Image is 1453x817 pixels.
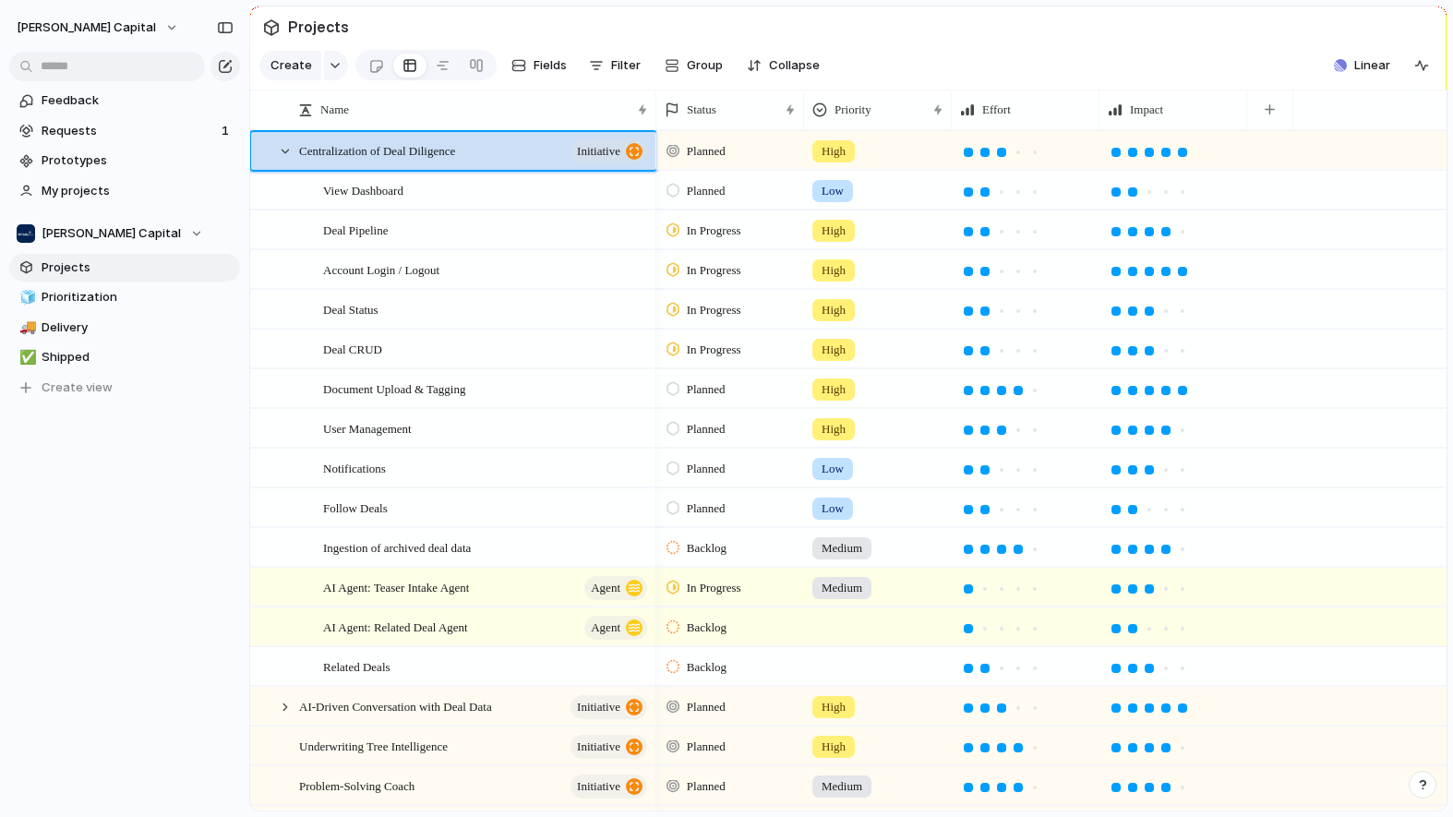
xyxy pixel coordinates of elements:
a: Feedback [9,87,240,114]
span: View Dashboard [323,179,403,200]
span: High [822,222,846,240]
span: Account Login / Logout [323,258,439,280]
span: High [822,380,846,399]
span: Low [822,499,844,518]
span: Linear [1354,56,1390,75]
span: High [822,301,846,319]
span: Planned [687,142,726,161]
div: ✅ [19,347,32,368]
span: Underwriting Tree Intelligence [299,735,448,756]
span: Create view [42,378,113,397]
span: Medium [822,539,862,558]
span: Agent [591,575,620,601]
button: Agent [584,576,647,600]
span: Deal Status [323,298,378,319]
span: In Progress [687,261,741,280]
span: Collapse [769,56,820,75]
span: In Progress [687,341,741,359]
span: Document Upload & Tagging [323,378,465,399]
span: Fields [534,56,567,75]
button: Create view [9,374,240,402]
span: Planned [687,420,726,439]
span: AI-Driven Conversation with Deal Data [299,695,492,716]
span: 1 [222,122,233,140]
span: Related Deals [323,655,390,677]
button: Fields [504,51,574,80]
span: Feedback [42,91,234,110]
span: User Management [323,417,412,439]
span: Prioritization [42,288,234,306]
span: Planned [687,460,726,478]
span: In Progress [687,301,741,319]
span: High [822,142,846,161]
button: Linear [1327,52,1398,79]
span: High [822,698,846,716]
span: Prototypes [42,151,234,170]
button: Filter [582,51,648,80]
button: initiative [570,735,647,759]
button: initiative [570,775,647,799]
span: My projects [42,182,234,200]
a: Requests1 [9,117,240,145]
span: initiative [577,138,620,164]
span: Medium [822,579,862,597]
span: Requests [42,122,216,140]
span: Delivery [42,318,234,337]
button: initiative [570,139,647,163]
button: Create [259,51,321,80]
span: [PERSON_NAME] Capital [42,224,181,243]
span: High [822,738,846,756]
span: Medium [822,777,862,796]
span: In Progress [687,579,741,597]
span: Group [687,56,723,75]
span: In Progress [687,222,741,240]
button: initiative [570,695,647,719]
button: ✅ [17,348,35,366]
button: [PERSON_NAME] Capital [8,13,188,42]
button: 🚚 [17,318,35,337]
span: AI Agent: Related Deal Agent [323,616,468,637]
span: Name [320,101,349,119]
button: Collapse [739,51,827,80]
span: High [822,341,846,359]
a: My projects [9,177,240,205]
a: ✅Shipped [9,343,240,371]
span: Notifications [323,457,386,478]
span: Backlog [687,658,726,677]
span: Status [687,101,716,119]
span: Planned [687,738,726,756]
span: Projects [42,258,234,277]
span: Effort [982,101,1011,119]
span: Create [270,56,312,75]
span: Follow Deals [323,497,388,518]
span: High [822,261,846,280]
a: 🧊Prioritization [9,283,240,311]
span: Agent [591,615,620,641]
span: AI Agent: Teaser Intake Agent [323,576,469,597]
button: Agent [584,616,647,640]
span: Impact [1130,101,1163,119]
span: Planned [687,182,726,200]
span: Ingestion of archived deal data [323,536,471,558]
span: Planned [687,499,726,518]
span: Problem-Solving Coach [299,775,414,796]
span: Low [822,460,844,478]
span: Deal CRUD [323,338,382,359]
div: 🚚 [19,317,32,338]
span: High [822,420,846,439]
button: Group [655,51,732,80]
div: 🧊 [19,287,32,308]
span: Deal Pipeline [323,219,388,240]
span: Backlog [687,539,726,558]
span: [PERSON_NAME] Capital [17,18,156,37]
span: Low [822,182,844,200]
span: Planned [687,380,726,399]
button: [PERSON_NAME] Capital [9,220,240,247]
span: Centralization of Deal Diligence [299,139,455,161]
span: initiative [577,774,620,799]
span: Planned [687,698,726,716]
a: 🚚Delivery [9,314,240,342]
